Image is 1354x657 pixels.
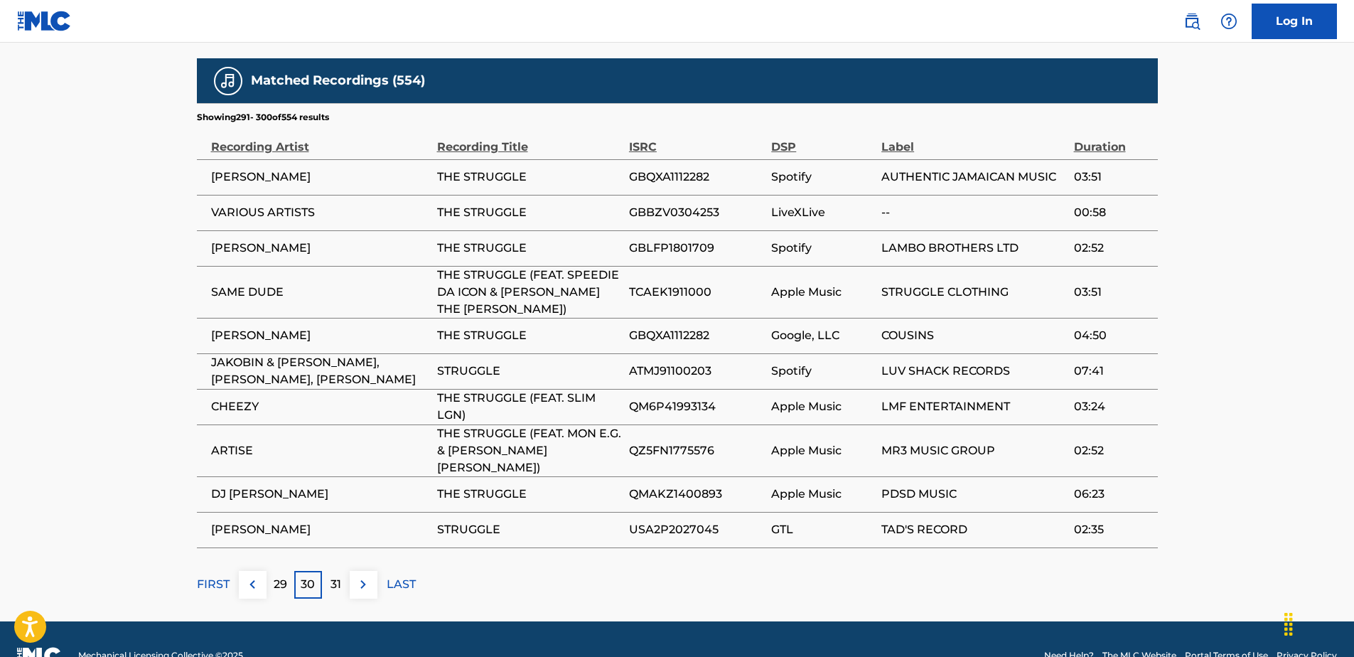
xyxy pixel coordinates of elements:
span: Apple Music [771,284,874,301]
div: Duration [1074,124,1151,156]
h5: Matched Recordings (554) [251,73,425,89]
span: COUSINS [881,327,1066,344]
p: 31 [331,576,341,593]
span: VARIOUS ARTISTS [211,204,430,221]
span: 02:52 [1074,240,1151,257]
span: JAKOBIN & [PERSON_NAME], [PERSON_NAME], [PERSON_NAME] [211,354,430,388]
span: MR3 MUSIC GROUP [881,442,1066,459]
span: QMAKZ1400893 [629,486,764,503]
span: [PERSON_NAME] [211,169,430,186]
span: Apple Music [771,398,874,415]
span: GBQXA1112282 [629,327,764,344]
iframe: Chat Widget [1283,589,1354,657]
img: left [244,576,261,593]
span: LiveXLive [771,204,874,221]
span: QZ5FN1775576 [629,442,764,459]
img: search [1183,13,1200,30]
span: THE STRUGGLE (FEAT. MON E.G. & [PERSON_NAME] [PERSON_NAME]) [437,425,622,476]
span: STRUGGLE CLOTHING [881,284,1066,301]
span: THE STRUGGLE [437,240,622,257]
span: Spotify [771,169,874,186]
span: [PERSON_NAME] [211,240,430,257]
span: TCAEK1911000 [629,284,764,301]
span: THE STRUGGLE (FEAT. SPEEDIE DA ICON & [PERSON_NAME] THE [PERSON_NAME]) [437,267,622,318]
span: CHEEZY [211,398,430,415]
span: THE STRUGGLE [437,169,622,186]
span: 06:23 [1074,486,1151,503]
span: TAD'S RECORD [881,521,1066,538]
span: THE STRUGGLE [437,486,622,503]
p: 29 [274,576,287,593]
img: help [1220,13,1237,30]
span: ATMJ91100203 [629,363,764,380]
span: ARTISE [211,442,430,459]
span: 04:50 [1074,327,1151,344]
span: SAME DUDE [211,284,430,301]
span: [PERSON_NAME] [211,521,430,538]
img: Matched Recordings [220,73,237,90]
img: right [355,576,372,593]
div: Recording Artist [211,124,430,156]
span: 02:52 [1074,442,1151,459]
a: Public Search [1178,7,1206,36]
span: Spotify [771,240,874,257]
span: GTL [771,521,874,538]
span: GBLFP1801709 [629,240,764,257]
span: STRUGGLE [437,521,622,538]
span: LAMBO BROTHERS LTD [881,240,1066,257]
div: Help [1215,7,1243,36]
a: Log In [1252,4,1337,39]
span: Spotify [771,363,874,380]
div: DSP [771,124,874,156]
span: Google, LLC [771,327,874,344]
span: -- [881,204,1066,221]
span: 03:24 [1074,398,1151,415]
span: PDSD MUSIC [881,486,1066,503]
span: 00:58 [1074,204,1151,221]
p: Showing 291 - 300 of 554 results [197,111,329,124]
img: MLC Logo [17,11,72,31]
span: 02:35 [1074,521,1151,538]
div: Recording Title [437,124,622,156]
p: 30 [301,576,315,593]
div: ISRC [629,124,764,156]
span: QM6P41993134 [629,398,764,415]
span: [PERSON_NAME] [211,327,430,344]
span: THE STRUGGLE (FEAT. SLIM LGN) [437,390,622,424]
p: FIRST [197,576,230,593]
p: LAST [387,576,416,593]
span: USA2P2027045 [629,521,764,538]
span: GBBZV0304253 [629,204,764,221]
span: THE STRUGGLE [437,204,622,221]
span: STRUGGLE [437,363,622,380]
span: DJ [PERSON_NAME] [211,486,430,503]
span: LMF ENTERTAINMENT [881,398,1066,415]
span: Apple Music [771,486,874,503]
span: Apple Music [771,442,874,459]
span: GBQXA1112282 [629,169,764,186]
span: LUV SHACK RECORDS [881,363,1066,380]
span: AUTHENTIC JAMAICAN MUSIC [881,169,1066,186]
span: 07:41 [1074,363,1151,380]
div: Label [881,124,1066,156]
span: THE STRUGGLE [437,327,622,344]
span: 03:51 [1074,169,1151,186]
span: 03:51 [1074,284,1151,301]
div: Drag [1277,603,1300,646]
